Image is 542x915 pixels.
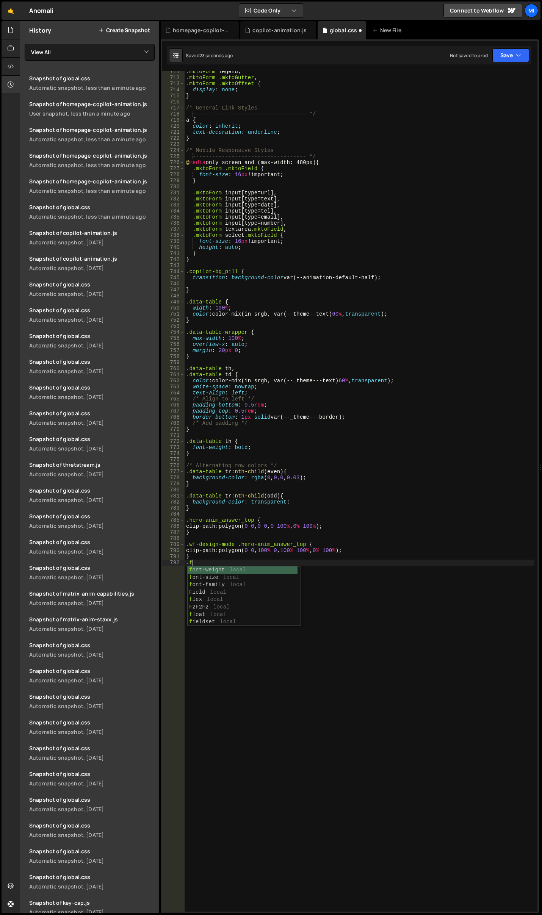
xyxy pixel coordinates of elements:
a: Snapshot of global.css Automatic snapshot, [DATE] [25,353,159,379]
button: Create Snapshot [99,27,150,33]
div: 790 [162,547,185,554]
div: 738 [162,232,185,238]
a: Snapshot of thretstream.js Automatic snapshot, [DATE] [25,457,159,482]
div: Automatic snapshot, [DATE] [29,728,155,735]
div: Snapshot of copilot-animation.js [29,229,155,236]
div: 776 [162,463,185,469]
div: 779 [162,481,185,487]
div: Automatic snapshot, [DATE] [29,239,155,246]
div: 782 [162,499,185,505]
div: Snapshot of global.css [29,75,155,82]
a: Snapshot of matrix-anim-capabilities.js Automatic snapshot, [DATE] [25,585,159,611]
div: Snapshot of global.css [29,770,155,777]
div: Snapshot of key-cap.js [29,899,155,906]
div: Snapshot of global.css [29,487,155,494]
div: 761 [162,372,185,378]
div: homepage-copilot-animation.js [173,27,230,34]
div: Snapshot of global.css [29,693,155,700]
a: Snapshot of copilot-animation.js Automatic snapshot, [DATE] [25,225,159,250]
div: 753 [162,323,185,329]
div: 765 [162,396,185,402]
div: Automatic snapshot, less than a minute ago [29,136,155,143]
div: Snapshot of global.css [29,332,155,339]
div: Automatic snapshot, [DATE] [29,445,155,452]
div: 715 [162,93,185,99]
div: Snapshot of global.css [29,538,155,546]
div: 783 [162,505,185,511]
div: Snapshot of global.css [29,564,155,571]
div: 788 [162,535,185,541]
div: 746 [162,281,185,287]
div: Snapshot of global.css [29,513,155,520]
a: Snapshot of homepage-copilot-animation.jsAutomatic snapshot, less than a minute ago [25,122,159,147]
div: Automatic snapshot, less than a minute ago [29,161,155,169]
div: 740 [162,244,185,250]
div: Automatic snapshot, [DATE] [29,651,155,658]
button: Save [492,48,529,62]
div: Automatic snapshot, [DATE] [29,393,155,400]
div: Snapshot of global.css [29,873,155,881]
div: 763 [162,384,185,390]
a: Snapshot of global.cssAutomatic snapshot, less than a minute ago [25,70,159,96]
div: Snapshot of global.css [29,796,155,803]
a: Snapshot of global.css Automatic snapshot, [DATE] [25,560,159,585]
a: Mi [525,4,538,17]
div: 744 [162,269,185,275]
div: 724 [162,147,185,153]
div: 731 [162,190,185,196]
a: Snapshot of global.css Automatic snapshot, [DATE] [25,740,159,766]
div: Automatic snapshot, [DATE] [29,342,155,349]
a: Snapshot of global.css Automatic snapshot, [DATE] [25,379,159,405]
div: 748 [162,293,185,299]
div: 721 [162,129,185,135]
div: Snapshot of global.css [29,203,155,211]
div: 737 [162,226,185,232]
div: 781 [162,493,185,499]
div: 784 [162,511,185,517]
div: Snapshot of global.css [29,435,155,443]
a: Snapshot of global.css Automatic snapshot, [DATE] [25,534,159,560]
div: 756 [162,341,185,347]
div: User snapshot, less than a minute ago [29,110,155,117]
div: 777 [162,469,185,475]
a: Snapshot of global.css Automatic snapshot, [DATE] [25,637,159,663]
div: 771 [162,432,185,438]
div: 743 [162,263,185,269]
div: Automatic snapshot, [DATE] [29,316,155,323]
div: Snapshot of global.css [29,667,155,674]
div: 757 [162,347,185,353]
div: 726 [162,160,185,166]
div: Snapshot of global.css [29,410,155,417]
div: Automatic snapshot, [DATE] [29,677,155,684]
div: Automatic snapshot, [DATE] [29,857,155,864]
div: 733 [162,202,185,208]
a: Snapshot of homepage-copilot-animation.jsAutomatic snapshot, less than a minute ago [25,173,159,199]
div: 747 [162,287,185,293]
div: 723 [162,141,185,147]
div: Automatic snapshot, [DATE] [29,290,155,297]
div: 775 [162,457,185,463]
div: 789 [162,541,185,547]
div: 728 [162,172,185,178]
div: 716 [162,99,185,105]
div: 778 [162,475,185,481]
a: Snapshot of matrix-anim-staxx.js Automatic snapshot, [DATE] [25,611,159,637]
div: Automatic snapshot, [DATE] [29,368,155,375]
div: 736 [162,220,185,226]
div: Automatic snapshot, [DATE] [29,599,155,607]
div: 760 [162,366,185,372]
button: Code Only [239,4,303,17]
div: Automatic snapshot, [DATE] [29,754,155,761]
a: Snapshot of global.css Automatic snapshot, [DATE] [25,766,159,791]
div: 792 [162,560,185,566]
div: Snapshot of global.css [29,307,155,314]
div: 727 [162,166,185,172]
div: Automatic snapshot, [DATE] [29,522,155,529]
div: 785 [162,517,185,523]
div: 714 [162,87,185,93]
div: Automatic snapshot, [DATE] [29,780,155,787]
div: Automatic snapshot, [DATE] [29,831,155,838]
div: 759 [162,360,185,366]
div: 730 [162,184,185,190]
